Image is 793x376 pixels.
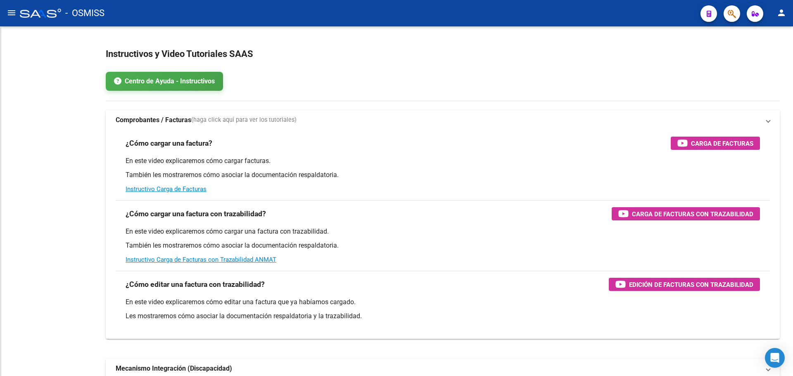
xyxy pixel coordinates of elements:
[765,348,785,368] div: Open Intercom Messenger
[609,278,760,291] button: Edición de Facturas con Trazabilidad
[126,312,760,321] p: Les mostraremos cómo asociar la documentación respaldatoria y la trazabilidad.
[65,4,104,22] span: - OSMISS
[671,137,760,150] button: Carga de Facturas
[116,116,191,125] strong: Comprobantes / Facturas
[106,72,223,91] a: Centro de Ayuda - Instructivos
[126,170,760,180] p: También les mostraremos cómo asociar la documentación respaldatoria.
[116,364,232,373] strong: Mecanismo Integración (Discapacidad)
[126,227,760,236] p: En este video explicaremos cómo cargar una factura con trazabilidad.
[126,279,265,290] h3: ¿Cómo editar una factura con trazabilidad?
[126,137,212,149] h3: ¿Cómo cargar una factura?
[126,185,207,193] a: Instructivo Carga de Facturas
[7,8,17,18] mat-icon: menu
[106,130,780,339] div: Comprobantes / Facturas(haga click aquí para ver los tutoriales)
[191,116,297,125] span: (haga click aquí para ver los tutoriales)
[629,279,753,290] span: Edición de Facturas con Trazabilidad
[126,298,760,307] p: En este video explicaremos cómo editar una factura que ya habíamos cargado.
[776,8,786,18] mat-icon: person
[632,209,753,219] span: Carga de Facturas con Trazabilidad
[126,156,760,166] p: En este video explicaremos cómo cargar facturas.
[106,46,780,62] h2: Instructivos y Video Tutoriales SAAS
[126,208,266,220] h3: ¿Cómo cargar una factura con trazabilidad?
[106,110,780,130] mat-expansion-panel-header: Comprobantes / Facturas(haga click aquí para ver los tutoriales)
[126,256,276,263] a: Instructivo Carga de Facturas con Trazabilidad ANMAT
[126,241,760,250] p: También les mostraremos cómo asociar la documentación respaldatoria.
[691,138,753,149] span: Carga de Facturas
[612,207,760,220] button: Carga de Facturas con Trazabilidad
